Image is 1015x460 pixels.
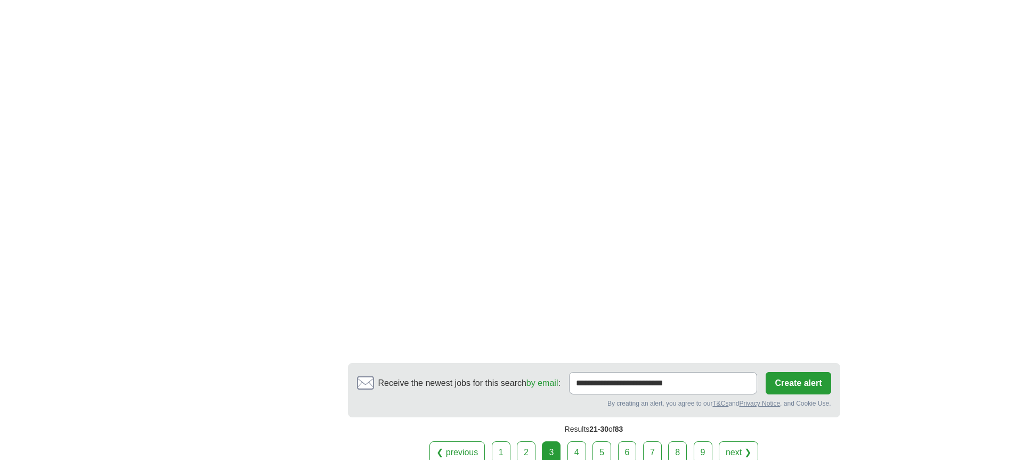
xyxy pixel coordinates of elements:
button: Create alert [766,372,831,394]
a: T&Cs [712,400,728,407]
span: 21-30 [589,425,608,433]
div: Results of [348,417,840,441]
span: 83 [615,425,623,433]
a: Privacy Notice [739,400,780,407]
span: Receive the newest jobs for this search : [378,377,561,390]
div: By creating an alert, you agree to our and , and Cookie Use. [357,399,831,408]
a: by email [526,378,558,388]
